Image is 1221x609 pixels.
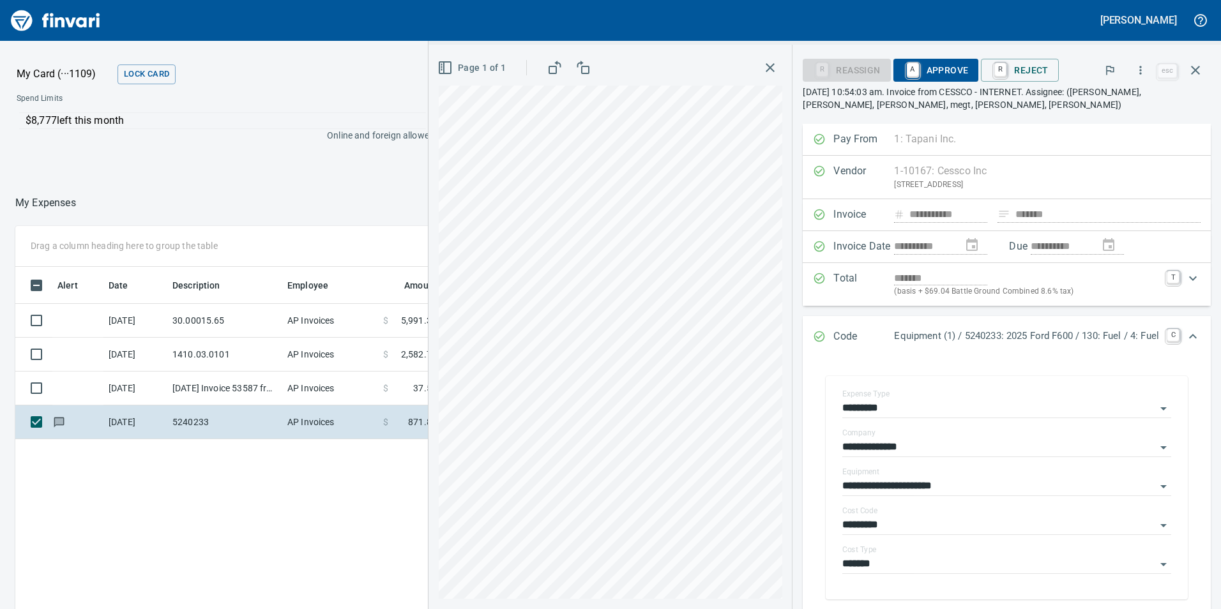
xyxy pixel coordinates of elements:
[172,278,220,293] span: Description
[103,405,167,439] td: [DATE]
[893,59,979,82] button: AApprove
[1096,56,1124,84] button: Flag
[282,372,378,405] td: AP Invoices
[8,5,103,36] img: Finvari
[1155,439,1172,456] button: Open
[894,285,1159,298] p: (basis + $69.04 Battle Ground Combined 8.6% tax)
[842,429,876,437] label: Company
[1155,400,1172,417] button: Open
[57,278,95,293] span: Alert
[124,67,169,82] span: Lock Card
[1155,477,1172,495] button: Open
[803,316,1211,358] div: Expand
[167,338,282,372] td: 1410.03.0101
[57,278,78,293] span: Alert
[833,329,894,345] p: Code
[17,93,247,105] span: Spend Limits
[6,129,434,142] p: Online and foreign allowed
[103,372,167,405] td: [DATE]
[803,86,1211,111] p: [DATE] 10:54:03 am. Invoice from CESSCO - INTERNET. Assignee: ([PERSON_NAME], [PERSON_NAME], [PER...
[435,56,511,80] button: Page 1 of 1
[991,59,1048,81] span: Reject
[907,63,919,77] a: A
[803,64,890,75] div: Reassign
[833,271,894,298] p: Total
[31,239,218,252] p: Drag a column heading here to group the table
[842,468,879,476] label: Equipment
[109,278,145,293] span: Date
[167,405,282,439] td: 5240233
[842,546,877,553] label: Cost Type
[287,278,328,293] span: Employee
[282,304,378,338] td: AP Invoices
[1158,64,1177,78] a: esc
[803,263,1211,306] div: Expand
[1155,516,1172,534] button: Open
[440,60,506,76] span: Page 1 of 1
[383,416,388,428] span: $
[103,304,167,338] td: [DATE]
[404,278,437,293] span: Amount
[1167,329,1179,342] a: C
[842,390,890,398] label: Expense Type
[1167,271,1179,283] a: T
[109,278,128,293] span: Date
[383,348,388,361] span: $
[167,304,282,338] td: 30.00015.65
[401,314,437,327] span: 5,991.34
[167,372,282,405] td: [DATE] Invoice 53587 from Van-port Rigging Inc (1-11072)
[287,278,345,293] span: Employee
[172,278,237,293] span: Description
[15,195,76,211] nav: breadcrumb
[52,417,66,426] span: Has messages
[904,59,969,81] span: Approve
[282,338,378,372] td: AP Invoices
[1097,10,1180,30] button: [PERSON_NAME]
[413,382,437,395] span: 37.54
[1155,55,1211,86] span: Close invoice
[383,314,388,327] span: $
[118,64,176,84] button: Lock Card
[15,195,76,211] p: My Expenses
[401,348,437,361] span: 2,582.78
[1100,13,1177,27] h5: [PERSON_NAME]
[383,382,388,395] span: $
[994,63,1006,77] a: R
[282,405,378,439] td: AP Invoices
[26,113,426,128] p: $8,777 left this month
[17,66,112,82] p: My Card (···1109)
[842,507,877,515] label: Cost Code
[981,59,1058,82] button: RReject
[388,278,437,293] span: Amount
[1155,555,1172,573] button: Open
[1126,56,1155,84] button: More
[103,338,167,372] td: [DATE]
[408,416,437,428] span: 871.89
[894,329,1159,343] p: Equipment (1) / 5240233: 2025 Ford F600 / 130: Fuel / 4: Fuel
